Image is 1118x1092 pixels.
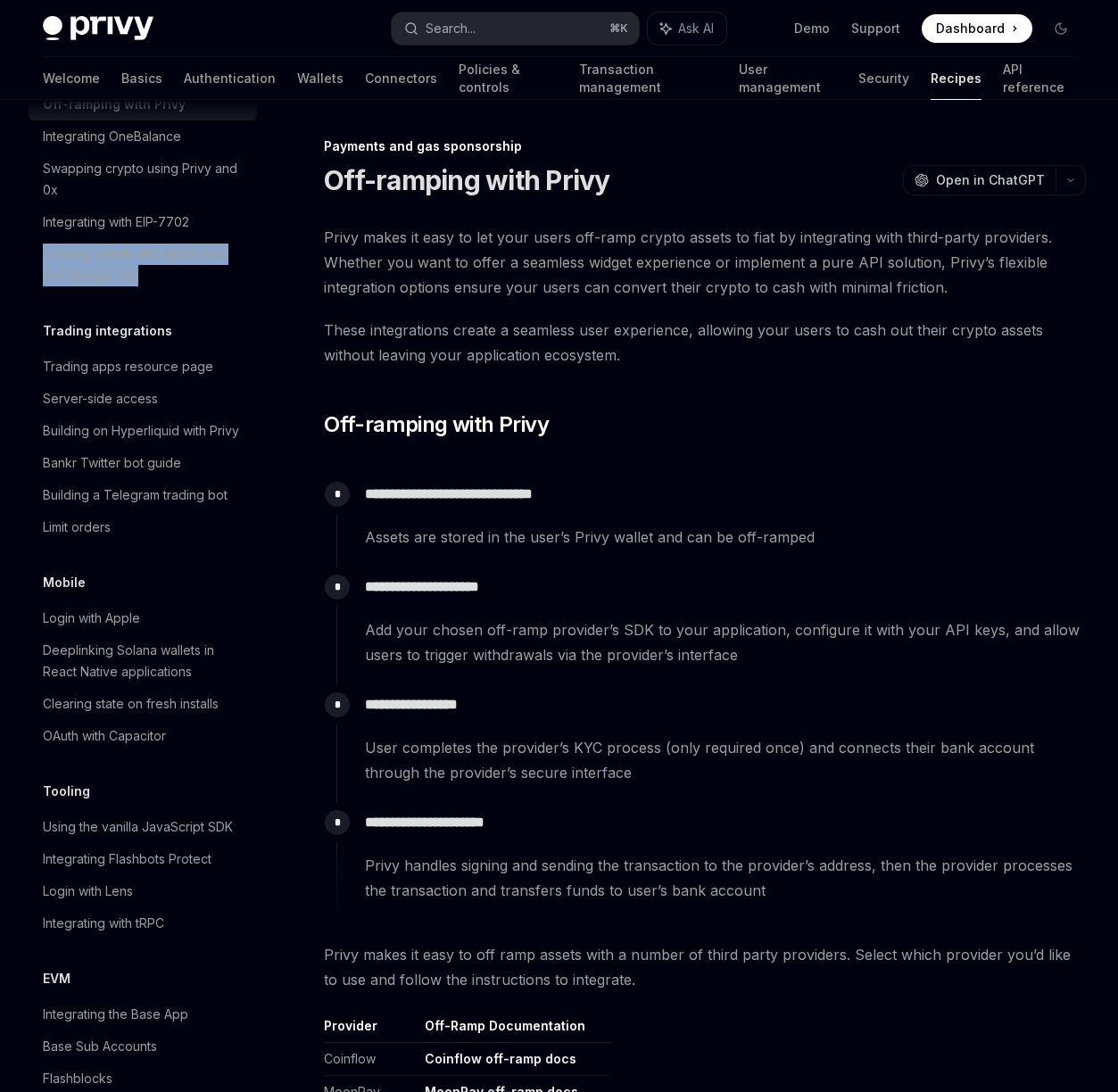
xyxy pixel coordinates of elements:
div: Login with Lens [43,881,133,902]
div: Flashblocks [43,1068,112,1089]
div: Base Sub Accounts [43,1036,157,1057]
h5: Tooling [43,781,90,802]
span: Privy makes it easy to off ramp assets with a number of third party providers. Select which provi... [324,942,1086,992]
a: Authentication [184,57,276,100]
button: Open in ChatGPT [903,165,1056,195]
h5: Trading integrations [43,320,172,342]
span: Privy makes it easy to let your users off-ramp crypto assets to fiat by integrating with third-pa... [324,225,1086,300]
a: Using the vanilla JavaScript SDK [29,811,257,843]
div: Limit orders [43,517,111,538]
a: Transaction management [579,57,716,100]
a: Bankr Twitter bot guide [29,447,257,479]
a: Integrating OneBalance [29,120,257,153]
div: Bankr Twitter bot guide [43,452,181,474]
th: Off-Ramp Documentation [418,1017,611,1043]
a: User management [739,57,837,100]
a: Connectors [365,57,437,100]
a: API reference [1003,57,1075,100]
div: Payments and gas sponsorship [324,137,1086,155]
a: Security [858,57,909,100]
a: Deeplinking Solana wallets in React Native applications [29,634,257,688]
a: Coinflow off-ramp docs [425,1051,576,1067]
span: Privy handles signing and sending the transaction to the provider’s address, then the provider pr... [365,853,1085,903]
div: Search... [426,18,476,39]
div: Login with Apple [43,608,140,629]
a: Limit orders [29,511,257,543]
a: Funding wallets with Apple Pay and Google Pay [29,238,257,292]
a: Swapping crypto using Privy and 0x [29,153,257,206]
span: Add your chosen off-ramp provider’s SDK to your application, configure it with your API keys, and... [365,617,1085,667]
div: Integrating OneBalance [43,126,181,147]
h1: Off-ramping with Privy [324,164,610,196]
div: Integrating the Base App [43,1004,188,1025]
a: Integrating the Base App [29,998,257,1030]
div: Building on Hyperliquid with Privy [43,420,239,442]
button: Ask AI [648,12,726,45]
a: Login with Apple [29,602,257,634]
h5: EVM [43,968,70,989]
div: Integrating with EIP-7702 [43,211,189,233]
a: Welcome [43,57,100,100]
span: Assets are stored in the user’s Privy wallet and can be off-ramped [365,525,1085,550]
a: Building on Hyperliquid with Privy [29,415,257,447]
div: Server-side access [43,388,158,409]
a: Dashboard [922,14,1032,43]
button: Toggle dark mode [1047,14,1075,43]
button: Search...⌘K [392,12,639,45]
span: Ask AI [678,20,714,37]
a: Integrating Flashbots Protect [29,843,257,875]
a: Support [851,20,900,37]
span: User completes the provider’s KYC process (only required once) and connects their bank account th... [365,735,1085,785]
span: Off-ramping with Privy [324,410,549,439]
a: Recipes [931,57,981,100]
a: Demo [794,20,830,37]
a: Integrating with EIP-7702 [29,206,257,238]
div: Building a Telegram trading bot [43,484,228,506]
div: Clearing state on fresh installs [43,693,219,715]
div: Integrating with tRPC [43,913,164,934]
a: OAuth with Capacitor [29,720,257,752]
a: Policies & controls [459,57,558,100]
a: Clearing state on fresh installs [29,688,257,720]
td: Coinflow [324,1043,418,1076]
div: Trading apps resource page [43,356,213,377]
h5: Mobile [43,572,86,593]
span: These integrations create a seamless user experience, allowing your users to cash out their crypt... [324,318,1086,368]
a: Server-side access [29,383,257,415]
div: OAuth with Capacitor [43,725,166,747]
div: Using the vanilla JavaScript SDK [43,816,233,838]
div: Swapping crypto using Privy and 0x [43,158,246,201]
a: Login with Lens [29,875,257,907]
span: Open in ChatGPT [936,171,1045,189]
img: dark logo [43,16,153,41]
div: Funding wallets with Apple Pay and Google Pay [43,244,246,286]
span: Dashboard [936,20,1005,37]
th: Provider [324,1017,418,1043]
div: Integrating Flashbots Protect [43,848,211,870]
a: Building a Telegram trading bot [29,479,257,511]
a: Base Sub Accounts [29,1030,257,1063]
a: Integrating with tRPC [29,907,257,939]
a: Basics [121,57,162,100]
a: Trading apps resource page [29,351,257,383]
a: Wallets [297,57,344,100]
div: Deeplinking Solana wallets in React Native applications [43,640,246,682]
span: ⌘ K [609,21,628,36]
